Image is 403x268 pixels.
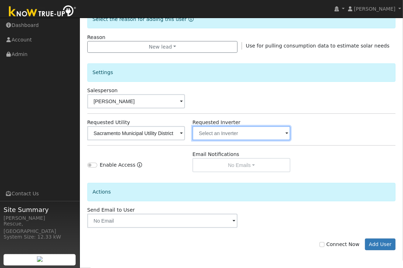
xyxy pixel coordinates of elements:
[187,16,194,22] a: Reason for new user
[87,63,396,82] div: Settings
[192,151,239,158] label: Email Notifications
[4,233,76,241] div: System Size: 12.33 kW
[320,242,325,247] input: Connect Now
[87,94,185,108] input: Select a User
[100,161,136,169] label: Enable Access
[4,214,76,222] div: [PERSON_NAME]
[365,239,396,251] button: Add User
[87,87,118,94] label: Salesperson
[137,161,142,172] a: Enable Access
[87,214,238,228] input: No Email
[87,41,238,53] button: New lead
[87,183,396,201] div: Actions
[320,241,359,248] label: Connect Now
[246,43,390,49] span: Use for pulling consumption data to estimate solar needs
[87,206,135,214] label: Send Email to User
[4,220,76,235] div: Rescue, [GEOGRAPHIC_DATA]
[354,6,396,12] span: [PERSON_NAME]
[87,34,105,41] label: Reason
[192,119,240,126] label: Requested Inverter
[87,126,185,140] input: Select a Utility
[37,256,43,262] img: retrieve
[4,205,76,214] span: Site Summary
[192,126,290,140] input: Select an Inverter
[87,10,396,28] div: Select the reason for adding this user
[87,119,130,126] label: Requested Utility
[5,4,80,20] img: Know True-Up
